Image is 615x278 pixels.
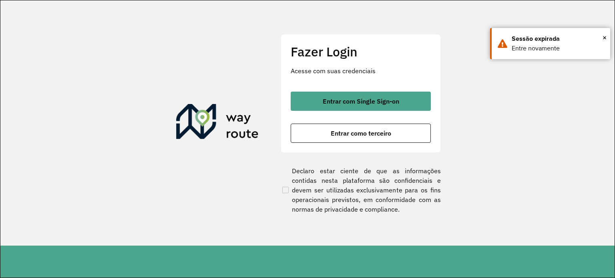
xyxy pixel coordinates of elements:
div: Sessão expirada [512,34,604,44]
button: button [291,124,431,143]
button: button [291,92,431,111]
label: Declaro estar ciente de que as informações contidas nesta plataforma são confidenciais e devem se... [281,166,441,214]
h2: Fazer Login [291,44,431,59]
img: Roteirizador AmbevTech [176,104,259,142]
button: Close [603,32,607,44]
span: Entrar com Single Sign-on [323,98,399,104]
p: Acesse com suas credenciais [291,66,431,76]
span: × [603,32,607,44]
div: Entre novamente [512,44,604,53]
span: Entrar como terceiro [331,130,391,136]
